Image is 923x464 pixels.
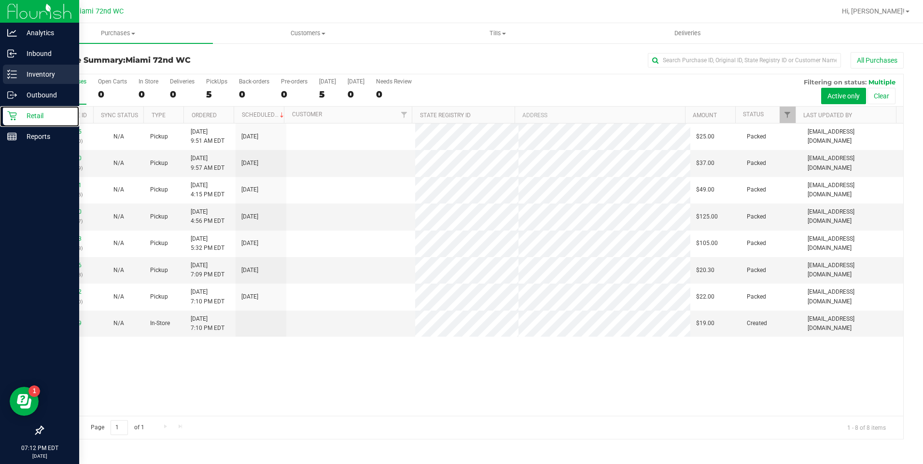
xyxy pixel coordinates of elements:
a: Tills [403,23,593,43]
a: Last Updated By [803,112,852,119]
span: Created [747,319,767,328]
span: $19.00 [696,319,714,328]
span: [DATE] 7:10 PM EDT [191,287,224,306]
span: [DATE] 7:09 PM EDT [191,261,224,279]
inline-svg: Outbound [7,90,17,100]
a: Filter [780,107,796,123]
button: N/A [113,159,124,168]
span: [EMAIL_ADDRESS][DOMAIN_NAME] [808,314,897,333]
button: Clear [867,88,895,104]
a: Type [152,112,166,119]
div: Deliveries [170,78,195,85]
span: Packed [747,266,766,275]
p: Inventory [17,68,75,80]
span: Not Applicable [113,320,124,327]
div: 5 [319,89,336,100]
span: Pickup [150,239,168,248]
p: Outbound [17,89,75,101]
span: Not Applicable [113,240,124,246]
span: [EMAIL_ADDRESS][DOMAIN_NAME] [808,234,897,253]
span: [DATE] [241,266,258,275]
span: [DATE] 4:56 PM EDT [191,207,224,226]
a: Sync Status [101,112,138,119]
span: [DATE] [241,292,258,301]
span: [DATE] [241,239,258,248]
button: N/A [113,185,124,194]
span: $37.00 [696,159,714,168]
span: $20.30 [696,266,714,275]
span: Hi, [PERSON_NAME]! [842,7,905,15]
span: Packed [747,239,766,248]
span: $22.00 [696,292,714,301]
button: N/A [113,132,124,141]
span: [EMAIL_ADDRESS][DOMAIN_NAME] [808,154,897,172]
div: 0 [98,89,127,100]
span: Page of 1 [83,420,152,435]
span: Deliveries [661,29,714,38]
span: Tills [404,29,592,38]
input: Search Purchase ID, Original ID, State Registry ID or Customer Name... [648,53,841,68]
span: Packed [747,159,766,168]
span: Not Applicable [113,293,124,300]
div: 0 [348,89,364,100]
span: Pickup [150,292,168,301]
span: Not Applicable [113,160,124,166]
div: Needs Review [376,78,412,85]
span: $49.00 [696,185,714,194]
span: Pickup [150,159,168,168]
span: [EMAIL_ADDRESS][DOMAIN_NAME] [808,287,897,306]
span: [DATE] 9:57 AM EDT [191,154,224,172]
iframe: Resource center unread badge [28,385,40,397]
div: In Store [139,78,158,85]
button: N/A [113,266,124,275]
div: Back-orders [239,78,269,85]
span: $105.00 [696,239,718,248]
span: Not Applicable [113,213,124,220]
button: N/A [113,319,124,328]
span: $25.00 [696,132,714,141]
input: 1 [111,420,128,435]
span: Miami 72nd WC [73,7,124,15]
span: Packed [747,132,766,141]
span: Filtering on status: [804,78,867,86]
p: 07:12 PM EDT [4,444,75,452]
div: [DATE] [319,78,336,85]
div: Open Carts [98,78,127,85]
span: Not Applicable [113,186,124,193]
a: Deliveries [593,23,783,43]
a: Status [743,111,764,118]
span: Pickup [150,212,168,221]
span: [DATE] 4:15 PM EDT [191,181,224,199]
p: Inbound [17,48,75,59]
inline-svg: Analytics [7,28,17,38]
span: [EMAIL_ADDRESS][DOMAIN_NAME] [808,261,897,279]
span: In-Store [150,319,170,328]
button: N/A [113,212,124,221]
a: Filter [396,107,412,123]
span: Packed [747,185,766,194]
span: [DATE] [241,159,258,168]
span: Pickup [150,132,168,141]
span: [DATE] [241,185,258,194]
button: Active only [821,88,866,104]
span: Pickup [150,266,168,275]
span: 1 - 8 of 8 items [839,420,894,435]
button: All Purchases [851,52,904,68]
a: Purchases [23,23,213,43]
span: Pickup [150,185,168,194]
div: 0 [139,89,158,100]
button: N/A [113,292,124,301]
span: [DATE] 7:10 PM EDT [191,314,224,333]
span: Packed [747,292,766,301]
span: [DATE] [241,212,258,221]
span: Packed [747,212,766,221]
th: Address [515,107,685,123]
p: Analytics [17,27,75,39]
a: Customer [292,111,322,118]
p: [DATE] [4,452,75,460]
inline-svg: Inventory [7,69,17,79]
div: 0 [170,89,195,100]
p: Reports [17,131,75,142]
div: [DATE] [348,78,364,85]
